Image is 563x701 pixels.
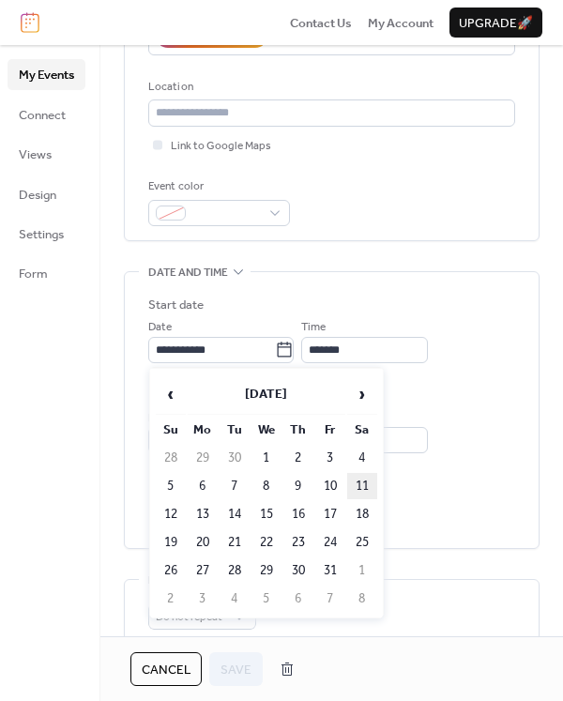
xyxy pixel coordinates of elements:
[188,557,218,584] td: 27
[21,12,39,33] img: logo
[8,99,85,130] a: Connect
[347,417,377,443] th: Sa
[347,445,377,471] td: 4
[19,106,66,125] span: Connect
[8,59,85,89] a: My Events
[220,417,250,443] th: Tu
[283,445,313,471] td: 2
[283,473,313,499] td: 9
[220,557,250,584] td: 28
[251,417,281,443] th: We
[156,417,186,443] th: Su
[171,137,271,156] span: Link to Google Maps
[188,473,218,499] td: 6
[315,529,345,556] td: 24
[19,145,52,164] span: Views
[301,318,326,337] span: Time
[188,501,218,527] td: 13
[290,14,352,33] span: Contact Us
[8,258,85,288] a: Form
[8,179,85,209] a: Design
[251,586,281,612] td: 5
[19,186,56,205] span: Design
[156,501,186,527] td: 12
[220,529,250,556] td: 21
[368,14,434,33] span: My Account
[283,501,313,527] td: 16
[347,529,377,556] td: 25
[8,139,85,169] a: Views
[251,501,281,527] td: 15
[220,445,250,471] td: 30
[142,661,190,679] span: Cancel
[347,473,377,499] td: 11
[188,445,218,471] td: 29
[251,445,281,471] td: 1
[449,8,542,38] button: Upgrade🚀
[283,557,313,584] td: 30
[148,296,204,314] div: Start date
[8,219,85,249] a: Settings
[130,652,202,686] button: Cancel
[190,27,254,46] div: AI Assistant
[157,375,185,413] span: ‹
[315,557,345,584] td: 31
[315,501,345,527] td: 17
[148,264,228,282] span: Date and time
[156,586,186,612] td: 2
[156,473,186,499] td: 5
[148,177,286,196] div: Event color
[188,374,345,415] th: [DATE]
[220,586,250,612] td: 4
[156,445,186,471] td: 28
[283,529,313,556] td: 23
[283,417,313,443] th: Th
[148,318,172,337] span: Date
[251,529,281,556] td: 22
[368,13,434,32] a: My Account
[315,473,345,499] td: 10
[315,586,345,612] td: 7
[348,375,376,413] span: ›
[19,265,48,283] span: Form
[315,417,345,443] th: Fr
[347,501,377,527] td: 18
[220,473,250,499] td: 7
[251,557,281,584] td: 29
[188,417,218,443] th: Mo
[459,14,533,33] span: Upgrade 🚀
[156,529,186,556] td: 19
[19,225,64,244] span: Settings
[251,473,281,499] td: 8
[220,501,250,527] td: 14
[315,445,345,471] td: 3
[188,529,218,556] td: 20
[347,586,377,612] td: 8
[290,13,352,32] a: Contact Us
[19,66,74,84] span: My Events
[156,23,267,48] button: AI Assistant
[347,557,377,584] td: 1
[283,586,313,612] td: 6
[148,78,511,97] div: Location
[156,557,186,584] td: 26
[188,586,218,612] td: 3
